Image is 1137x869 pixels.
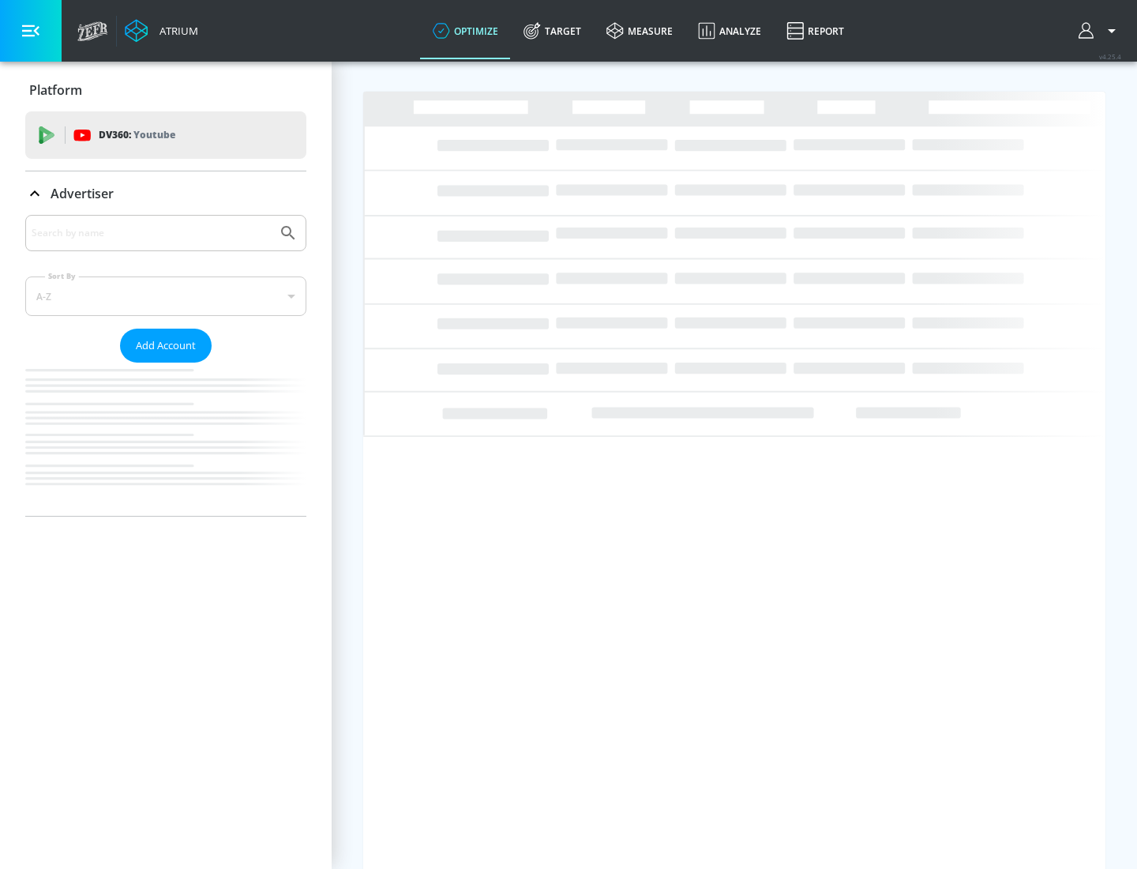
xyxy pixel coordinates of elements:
[32,223,271,243] input: Search by name
[29,81,82,99] p: Platform
[774,2,857,59] a: Report
[99,126,175,144] p: DV360:
[25,215,306,516] div: Advertiser
[51,185,114,202] p: Advertiser
[125,19,198,43] a: Atrium
[25,171,306,216] div: Advertiser
[511,2,594,59] a: Target
[45,271,79,281] label: Sort By
[136,337,196,355] span: Add Account
[25,68,306,112] div: Platform
[685,2,774,59] a: Analyze
[420,2,511,59] a: optimize
[594,2,685,59] a: measure
[25,363,306,516] nav: list of Advertiser
[25,276,306,316] div: A-Z
[120,329,212,363] button: Add Account
[1099,52,1121,61] span: v 4.25.4
[153,24,198,38] div: Atrium
[133,126,175,143] p: Youtube
[25,111,306,159] div: DV360: Youtube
